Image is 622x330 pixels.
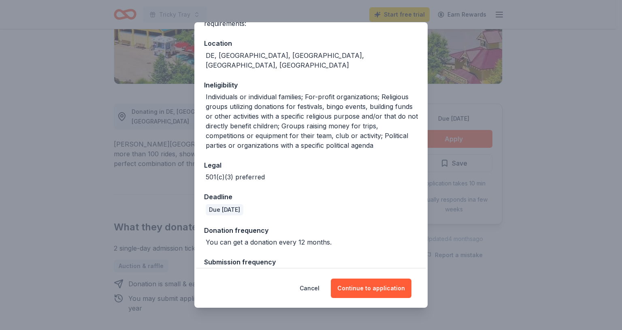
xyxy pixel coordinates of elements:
[206,237,332,247] div: You can get a donation every 12 months.
[206,92,418,150] div: Individuals or individual families; For-profit organizations; Religious groups utilizing donation...
[204,225,418,236] div: Donation frequency
[206,51,418,70] div: DE, [GEOGRAPHIC_DATA], [GEOGRAPHIC_DATA], [GEOGRAPHIC_DATA], [GEOGRAPHIC_DATA]
[206,172,265,182] div: 501(c)(3) preferred
[204,80,418,90] div: Ineligibility
[204,257,418,267] div: Submission frequency
[331,279,411,298] button: Continue to application
[204,160,418,170] div: Legal
[206,204,243,215] div: Due [DATE]
[300,279,320,298] button: Cancel
[204,192,418,202] div: Deadline
[204,38,418,49] div: Location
